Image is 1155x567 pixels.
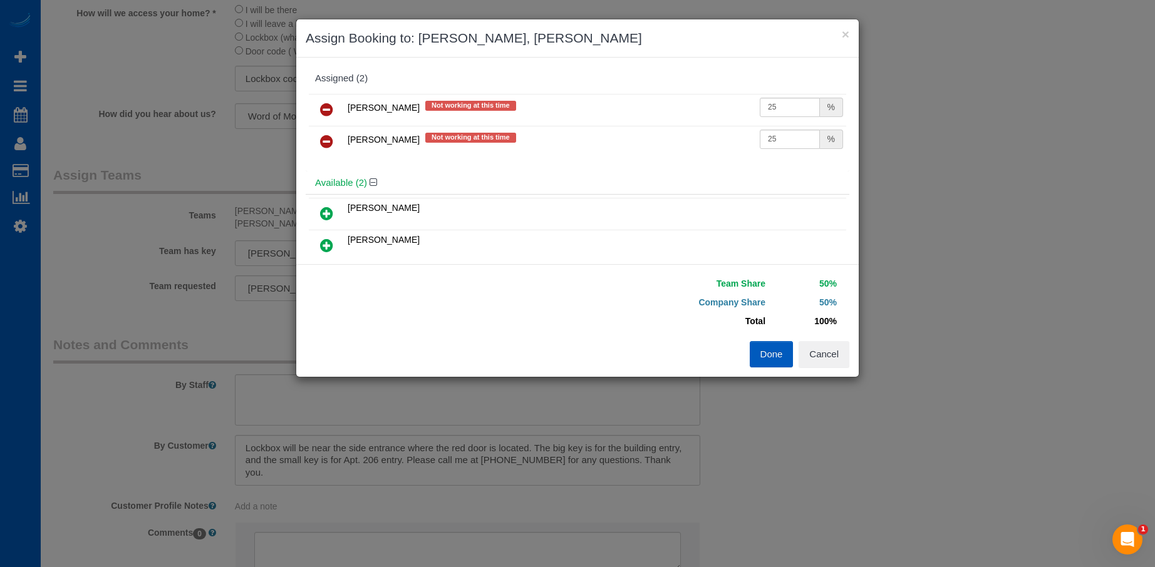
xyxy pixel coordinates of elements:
[425,133,516,143] span: Not working at this time
[769,293,840,312] td: 50%
[750,341,794,367] button: Done
[315,73,840,84] div: Assigned (2)
[425,101,516,111] span: Not working at this time
[348,135,420,145] span: [PERSON_NAME]
[842,28,849,41] button: ×
[348,103,420,113] span: [PERSON_NAME]
[1138,524,1148,534] span: 1
[348,203,420,213] span: [PERSON_NAME]
[820,130,843,149] div: %
[315,178,840,188] h4: Available (2)
[587,312,769,330] td: Total
[799,341,849,367] button: Cancel
[348,235,420,245] span: [PERSON_NAME]
[1112,524,1142,554] iframe: Intercom live chat
[306,29,849,48] h3: Assign Booking to: [PERSON_NAME], [PERSON_NAME]
[587,293,769,312] td: Company Share
[820,98,843,117] div: %
[769,312,840,330] td: 100%
[769,274,840,293] td: 50%
[587,274,769,293] td: Team Share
